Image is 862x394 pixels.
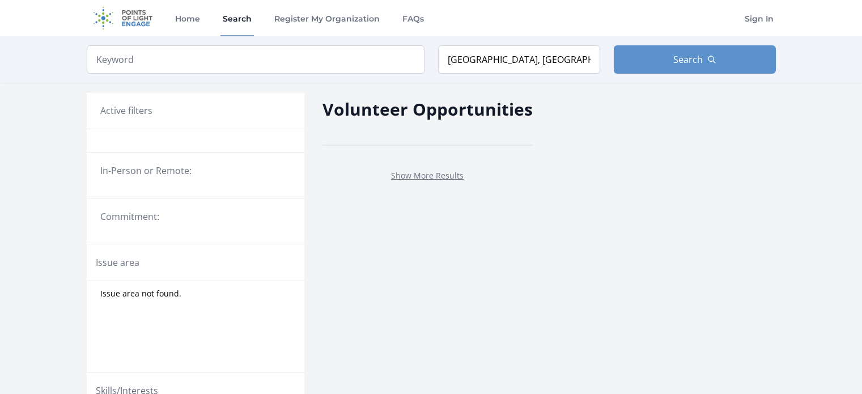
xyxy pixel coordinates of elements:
[322,96,533,122] h2: Volunteer Opportunities
[96,256,139,269] legend: Issue area
[100,164,291,177] legend: In-Person or Remote:
[438,45,600,74] input: Location
[100,288,181,299] span: Issue area not found.
[100,210,291,223] legend: Commitment:
[391,170,464,181] a: Show More Results
[673,53,703,66] span: Search
[87,45,424,74] input: Keyword
[100,104,152,117] h3: Active filters
[614,45,776,74] button: Search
